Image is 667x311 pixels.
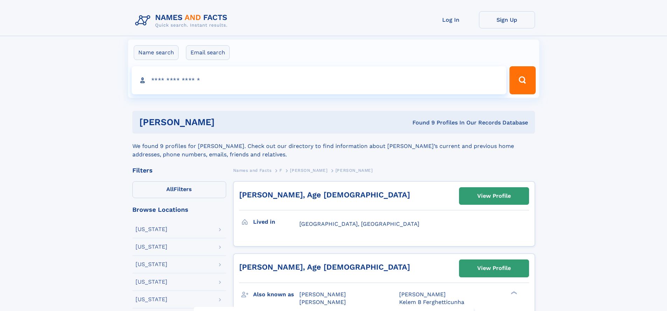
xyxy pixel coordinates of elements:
span: F [279,168,282,173]
span: [PERSON_NAME] [290,168,327,173]
a: [PERSON_NAME], Age [DEMOGRAPHIC_DATA] [239,190,410,199]
div: We found 9 profiles for [PERSON_NAME]. Check out our directory to find information about [PERSON_... [132,134,535,159]
h3: Also known as [253,289,299,300]
div: [US_STATE] [136,297,167,302]
h1: [PERSON_NAME] [139,118,314,127]
span: [PERSON_NAME] [399,291,446,298]
a: Names and Facts [233,166,272,175]
h3: Lived in [253,216,299,228]
span: All [166,186,174,192]
span: [GEOGRAPHIC_DATA], [GEOGRAPHIC_DATA] [299,221,419,227]
a: F [279,166,282,175]
label: Filters [132,181,226,198]
button: Search Button [509,66,535,94]
div: View Profile [477,260,511,276]
label: Email search [186,45,230,60]
span: [PERSON_NAME] [299,299,346,305]
a: [PERSON_NAME] [290,166,327,175]
div: [US_STATE] [136,279,167,285]
div: View Profile [477,188,511,204]
a: View Profile [459,260,529,277]
span: [PERSON_NAME] [299,291,346,298]
div: Found 9 Profiles In Our Records Database [313,119,528,127]
img: Logo Names and Facts [132,11,233,30]
span: [PERSON_NAME] [335,168,373,173]
span: Kelem B Ferghetticunha [399,299,464,305]
div: [US_STATE] [136,262,167,267]
div: Filters [132,167,226,174]
a: [PERSON_NAME], Age [DEMOGRAPHIC_DATA] [239,263,410,271]
a: Sign Up [479,11,535,28]
label: Name search [134,45,179,60]
div: [US_STATE] [136,227,167,232]
div: Browse Locations [132,207,226,213]
input: search input [132,66,507,94]
div: ❯ [509,290,517,295]
div: [US_STATE] [136,244,167,250]
a: Log In [423,11,479,28]
a: View Profile [459,188,529,204]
